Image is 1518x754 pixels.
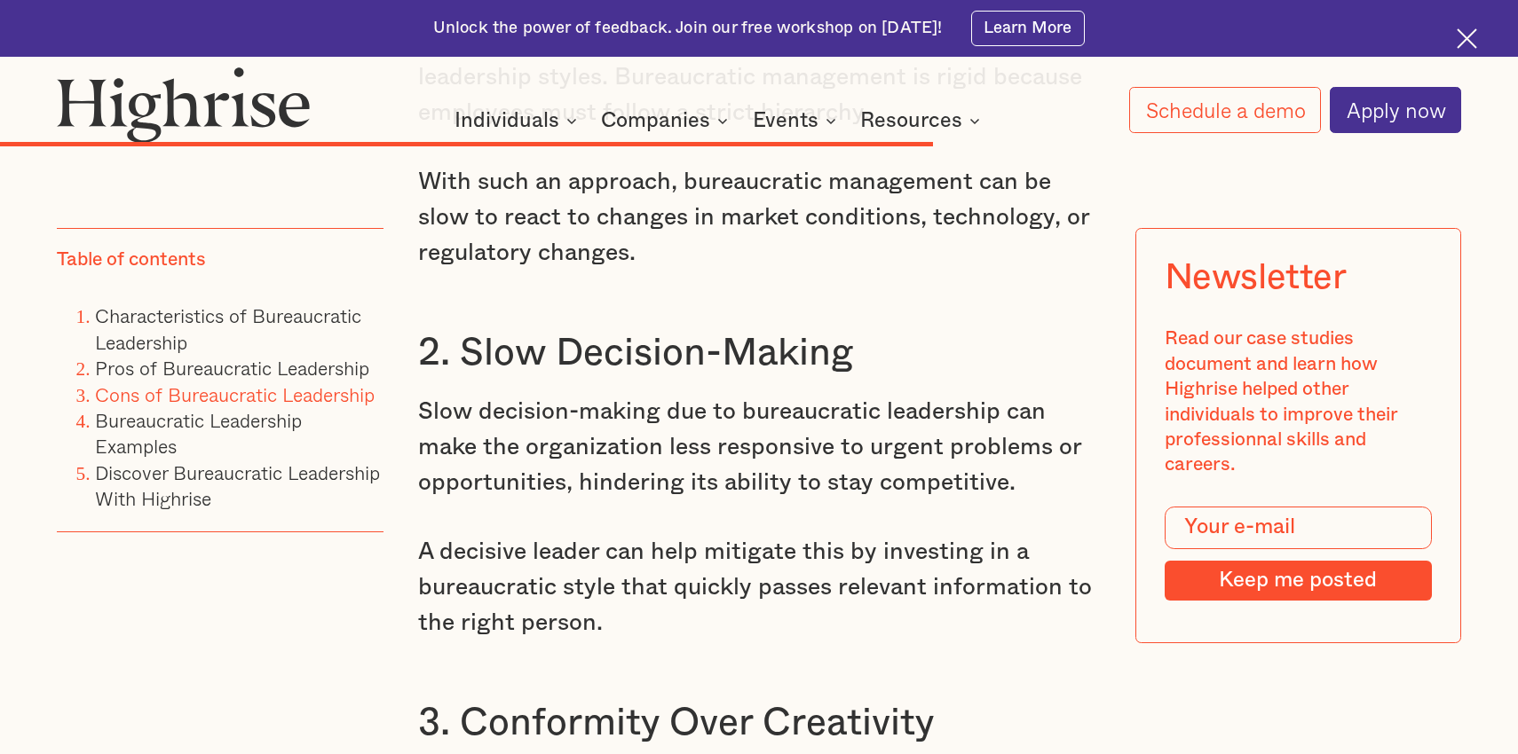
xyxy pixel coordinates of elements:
div: Events [753,110,818,131]
img: Highrise logo [57,67,311,143]
form: Modal Form [1165,507,1432,601]
p: A decisive leader can help mitigate this by investing in a bureaucratic style that quickly passes... [418,534,1100,640]
p: Slow decision-making due to bureaucratic leadership can make the organization less responsive to ... [418,394,1100,500]
a: Apply now [1330,87,1461,133]
h3: 2. Slow Decision-Making [418,330,1100,377]
div: Resources [860,110,962,131]
div: Read our case studies document and learn how Highrise helped other individuals to improve their p... [1165,326,1432,478]
div: Unlock the power of feedback. Join our free workshop on [DATE]! [433,17,943,39]
a: Schedule a demo [1129,87,1321,133]
a: Pros of Bureaucratic Leadership [95,353,369,382]
div: Companies [601,110,710,131]
div: Newsletter [1165,257,1347,298]
div: Table of contents [57,247,206,272]
p: With such an approach, bureaucratic management can be slow to react to changes in market conditio... [418,164,1100,271]
div: Companies [601,110,733,131]
input: Your e-mail [1165,507,1432,549]
a: Discover Bureaucratic Leadership With Highrise [95,458,380,513]
input: Keep me posted [1165,561,1432,601]
div: Individuals [455,110,582,131]
img: Cross icon [1457,28,1477,49]
div: Resources [860,110,985,131]
a: Learn More [971,11,1086,47]
a: Characteristics of Bureaucratic Leadership [95,301,361,356]
h3: 3. Conformity Over Creativity [418,700,1100,747]
a: Cons of Bureaucratic Leadership [95,379,375,408]
div: Events [753,110,842,131]
div: Individuals [455,110,559,131]
a: Bureaucratic Leadership Examples [95,405,302,460]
